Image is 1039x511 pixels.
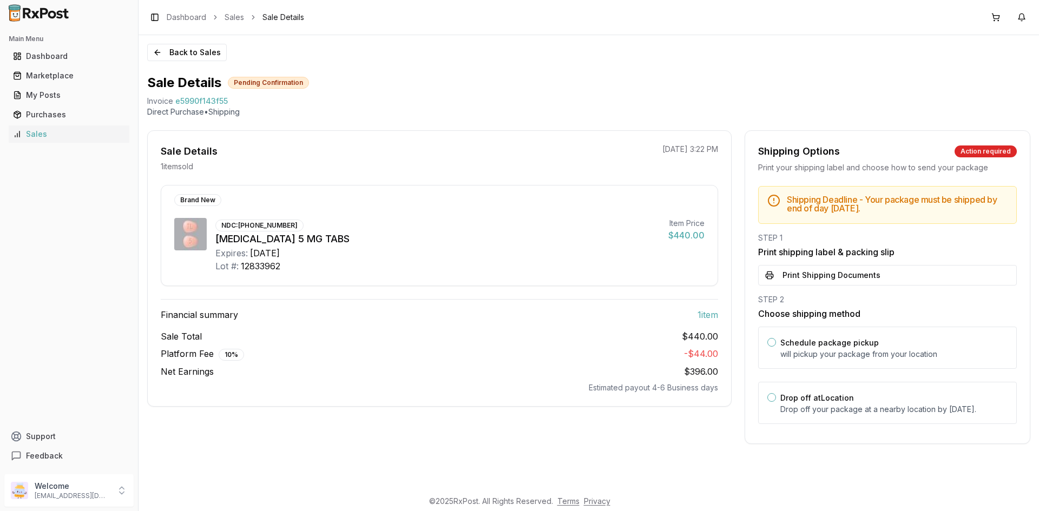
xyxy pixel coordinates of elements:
img: Trintellix 5 MG TABS [174,218,207,250]
div: [DATE] [250,247,280,260]
div: STEP 1 [758,233,1017,243]
span: $396.00 [684,366,718,377]
span: Sale Details [262,12,304,23]
a: My Posts [9,85,129,105]
div: Print your shipping label and choose how to send your package [758,162,1017,173]
a: Marketplace [9,66,129,85]
p: Drop off your package at a nearby location by [DATE] . [780,404,1008,415]
p: Direct Purchase • Shipping [147,107,1030,117]
button: My Posts [4,87,134,104]
div: [MEDICAL_DATA] 5 MG TABS [215,231,660,247]
div: Action required [955,145,1017,157]
button: Print Shipping Documents [758,265,1017,286]
span: Platform Fee [161,347,244,361]
span: Sale Total [161,330,202,343]
span: - $44.00 [684,348,718,359]
div: Estimated payout 4-6 Business days [161,382,718,393]
div: NDC: [PHONE_NUMBER] [215,220,304,231]
div: Expires: [215,247,248,260]
div: Purchases [13,109,125,120]
h5: Shipping Deadline - Your package must be shipped by end of day [DATE] . [787,195,1008,213]
div: Shipping Options [758,144,840,159]
p: [EMAIL_ADDRESS][DOMAIN_NAME] [35,492,110,500]
p: will pickup your package from your location [780,349,1008,360]
div: Lot #: [215,260,239,273]
button: Sales [4,125,134,143]
label: Schedule package pickup [780,338,879,347]
button: Marketplace [4,67,134,84]
button: Support [4,427,134,446]
button: Dashboard [4,48,134,65]
a: Sales [9,124,129,144]
nav: breadcrumb [167,12,304,23]
div: 12833962 [241,260,280,273]
button: Back to Sales [147,44,227,61]
label: Drop off at Location [780,393,854,402]
span: 1 item [698,308,718,321]
div: Marketplace [13,70,125,81]
p: 1 item sold [161,161,193,172]
a: Privacy [584,496,610,506]
div: 10 % [219,349,244,361]
p: Welcome [35,481,110,492]
span: $440.00 [682,330,718,343]
p: [DATE] 3:22 PM [662,144,718,155]
span: Financial summary [161,308,238,321]
h3: Print shipping label & packing slip [758,245,1017,258]
div: Invoice [147,96,173,107]
div: Sales [13,129,125,140]
div: Dashboard [13,51,125,62]
h3: Choose shipping method [758,307,1017,320]
img: RxPost Logo [4,4,74,22]
div: Item Price [668,218,705,229]
div: My Posts [13,90,125,101]
h1: Sale Details [147,74,221,91]
div: Pending Confirmation [228,77,309,89]
img: User avatar [11,482,28,499]
h2: Main Menu [9,35,129,43]
a: Dashboard [9,47,129,66]
span: Net Earnings [161,365,214,378]
div: Sale Details [161,144,218,159]
a: Sales [225,12,244,23]
a: Dashboard [167,12,206,23]
a: Purchases [9,105,129,124]
button: Purchases [4,106,134,123]
span: Feedback [26,450,63,461]
button: Feedback [4,446,134,466]
a: Terms [557,496,580,506]
div: $440.00 [668,229,705,242]
span: e5990f143f55 [175,96,228,107]
div: STEP 2 [758,294,1017,305]
div: Brand New [174,194,221,206]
